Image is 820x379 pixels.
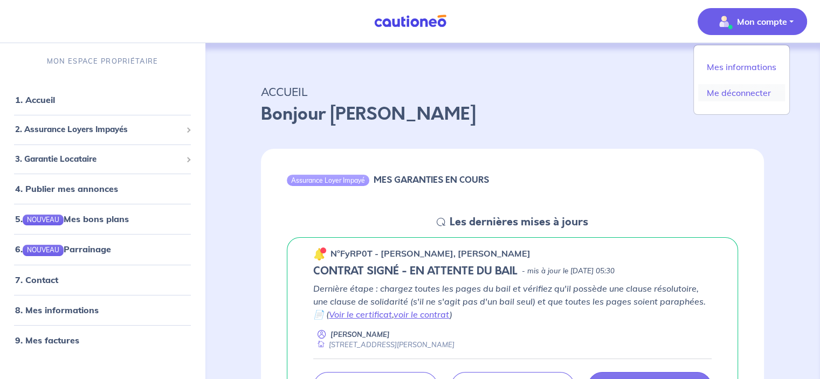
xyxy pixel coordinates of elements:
p: Dernière étape : chargez toutes les pages du bail et vérifiez qu'il possède une clause résolutoir... [313,282,712,321]
img: Cautioneo [370,15,451,28]
div: 6.NOUVEAUParrainage [4,238,201,260]
p: - mis à jour le [DATE] 05:30 [522,266,615,277]
a: Mes informations [698,58,785,75]
div: 5.NOUVEAUMes bons plans [4,208,201,230]
p: ACCUEIL [261,82,764,101]
a: voir le contrat [394,309,450,320]
a: 5.NOUVEAUMes bons plans [15,213,129,224]
div: 7. Contact [4,269,201,291]
div: 1. Accueil [4,89,201,111]
a: 7. Contact [15,274,58,285]
p: Bonjour [PERSON_NAME] [261,101,764,127]
a: 1. Accueil [15,94,55,105]
a: Me déconnecter [698,84,785,101]
div: 8. Mes informations [4,299,201,321]
div: [STREET_ADDRESS][PERSON_NAME] [313,340,454,350]
p: MON ESPACE PROPRIÉTAIRE [47,56,158,66]
img: 🔔 [313,247,326,260]
img: illu_account_valid_menu.svg [715,13,733,30]
div: 2. Assurance Loyers Impayés [4,119,201,140]
h5: Les dernières mises à jours [450,216,588,229]
div: illu_account_valid_menu.svgMon compte [693,45,790,115]
div: Assurance Loyer Impayé [287,175,369,185]
a: 4. Publier mes annonces [15,183,118,194]
p: [PERSON_NAME] [330,329,390,340]
div: 9. Mes factures [4,329,201,351]
a: 8. Mes informations [15,305,99,315]
p: Mon compte [737,15,787,28]
div: 3. Garantie Locataire [4,149,201,170]
a: 6.NOUVEAUParrainage [15,244,111,254]
div: state: CONTRACT-SIGNED, Context: NEW,MAYBE-CERTIFICATE,RELATIONSHIP,LESSOR-DOCUMENTS [313,265,712,278]
span: 2. Assurance Loyers Impayés [15,123,182,136]
span: 3. Garantie Locataire [15,153,182,166]
button: illu_account_valid_menu.svgMon compte [698,8,807,35]
div: 4. Publier mes annonces [4,178,201,199]
h6: MES GARANTIES EN COURS [374,175,489,185]
h5: CONTRAT SIGNÉ - EN ATTENTE DU BAIL [313,265,518,278]
p: n°FyRP0T - [PERSON_NAME], [PERSON_NAME] [330,247,530,260]
a: 9. Mes factures [15,335,79,346]
a: Voir le certificat [329,309,392,320]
